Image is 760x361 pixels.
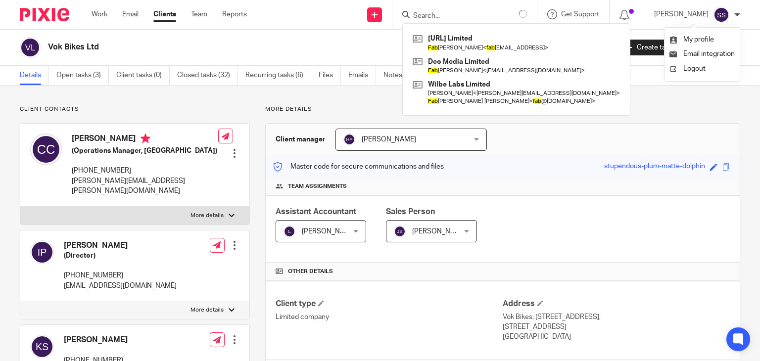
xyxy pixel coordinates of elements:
span: Logout [683,65,706,72]
p: [PERSON_NAME] [654,9,709,19]
a: Open tasks (3) [56,66,109,85]
span: Email integration [683,50,735,57]
img: svg%3E [30,240,54,264]
img: svg%3E [394,226,406,237]
a: Email integration [669,50,735,57]
input: Search [412,12,501,21]
h4: [PERSON_NAME] [64,335,177,345]
a: Client tasks (0) [116,66,170,85]
p: [EMAIL_ADDRESS][DOMAIN_NAME] [64,281,177,291]
span: [PERSON_NAME] [362,136,416,143]
a: Clients [153,9,176,19]
p: Vok Bikes, [STREET_ADDRESS], [503,312,730,322]
p: More details [190,212,224,220]
span: My profile [683,36,714,43]
img: svg%3E [30,134,62,165]
h2: Vok Bikes Ltd [48,42,494,52]
p: Limited company [276,312,503,322]
h4: [PERSON_NAME] [64,240,177,251]
svg: Results are loading [519,10,527,18]
i: Primary [141,134,150,143]
h3: Client manager [276,135,326,144]
a: Logout [669,62,735,76]
a: Files [319,66,341,85]
span: Get Support [561,11,599,18]
h5: (Operations Manager, [GEOGRAPHIC_DATA]) [72,146,218,156]
img: svg%3E [713,7,729,23]
p: Master code for secure communications and files [273,162,444,172]
a: Email [122,9,139,19]
img: Pixie [20,8,69,21]
p: [GEOGRAPHIC_DATA] [503,332,730,342]
h5: (Director) [64,251,177,261]
h4: [PERSON_NAME] [72,134,218,146]
a: Recurring tasks (6) [245,66,311,85]
a: Reports [222,9,247,19]
a: Create task [620,40,678,55]
p: Client contacts [20,105,250,113]
span: Sales Person [386,208,435,216]
p: [PERSON_NAME][EMAIL_ADDRESS][PERSON_NAME][DOMAIN_NAME] [72,176,218,196]
p: [PHONE_NUMBER] [72,166,218,176]
a: Work [92,9,107,19]
p: [STREET_ADDRESS] [503,322,730,332]
div: stupendous-plum-matte-dolphin [604,161,705,173]
span: [PERSON_NAME] [412,228,467,235]
p: More details [190,306,224,314]
span: [PERSON_NAME] V [302,228,362,235]
span: Other details [288,268,333,275]
p: More details [265,105,740,113]
img: svg%3E [20,37,41,58]
span: Team assignments [288,182,347,190]
p: [PHONE_NUMBER] [64,271,177,280]
h4: Address [503,299,730,309]
a: Closed tasks (32) [177,66,238,85]
img: svg%3E [284,226,295,237]
a: Details [20,66,49,85]
span: Assistant Accountant [276,208,356,216]
a: My profile [669,36,714,43]
img: svg%3E [343,134,355,145]
a: Emails [348,66,376,85]
img: svg%3E [30,335,54,359]
a: Team [191,9,207,19]
h4: Client type [276,299,503,309]
a: Notes (1) [383,66,420,85]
